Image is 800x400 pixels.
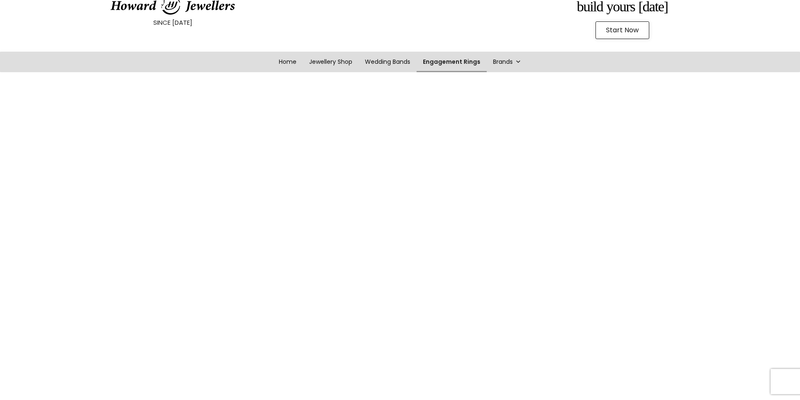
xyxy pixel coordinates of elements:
[359,52,417,72] a: Wedding Bands
[21,17,324,28] p: SINCE [DATE]
[606,27,639,34] span: Start Now
[487,52,527,72] a: Brands
[417,52,487,72] a: Engagement Rings
[595,21,649,39] a: Start Now
[273,52,303,72] a: Home
[303,52,359,72] a: Jewellery Shop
